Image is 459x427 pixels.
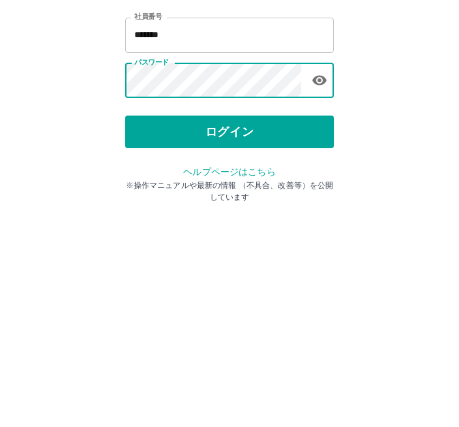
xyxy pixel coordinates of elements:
a: ヘルプページはこちら [183,277,275,287]
h2: ログイン [187,82,273,107]
label: 社員番号 [134,122,162,132]
label: パスワード [134,168,169,178]
button: ログイン [125,226,334,259]
p: ※操作マニュアルや最新の情報 （不具合、改善等）を公開しています [125,290,334,313]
